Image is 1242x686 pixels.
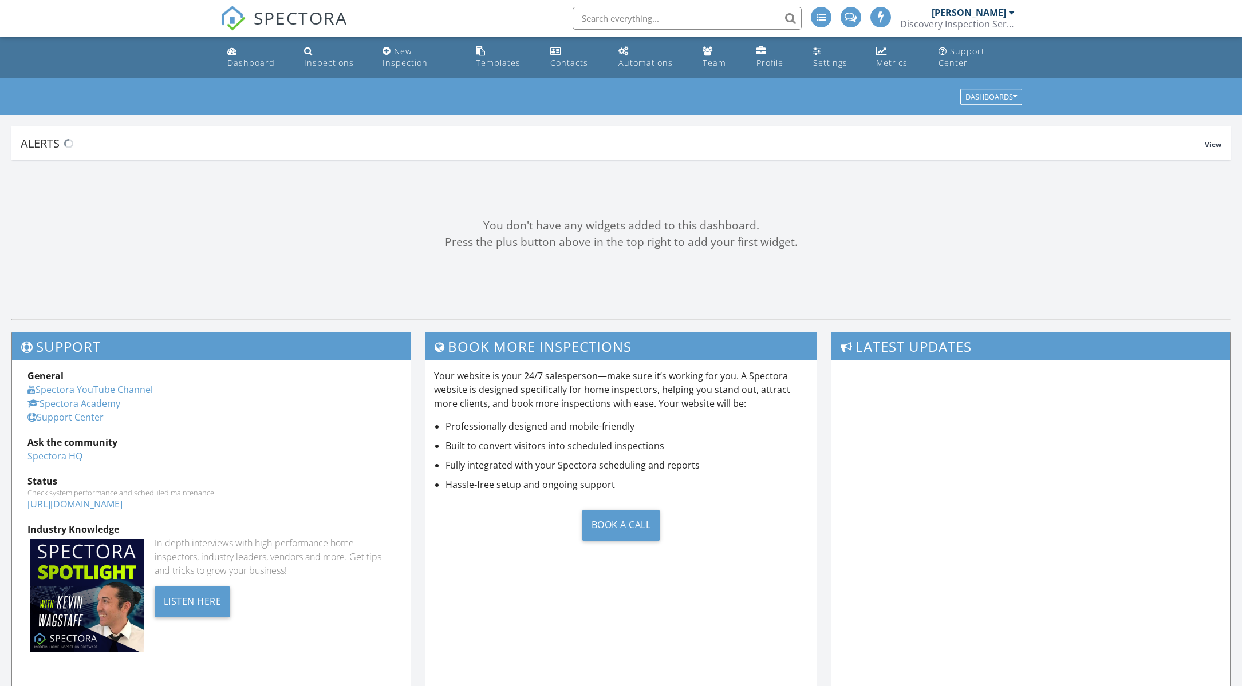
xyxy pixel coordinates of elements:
li: Hassle-free setup and ongoing support [445,478,809,491]
a: Metrics [872,41,925,74]
input: Search everything... [573,7,802,30]
h3: Support [12,332,411,360]
div: Dashboard [227,57,275,68]
a: Settings [809,41,862,74]
a: Company Profile [752,41,799,74]
img: Spectoraspolightmain [30,539,144,652]
p: Your website is your 24/7 salesperson—make sure it’s working for you. A Spectora website is desig... [434,369,809,410]
div: Listen Here [155,586,231,617]
span: SPECTORA [254,6,348,30]
a: Contacts [546,41,605,74]
div: Team [703,57,726,68]
div: Automations [618,57,673,68]
div: Templates [476,57,521,68]
a: Inspections [299,41,369,74]
a: Support Center [27,411,104,423]
div: Press the plus button above in the top right to add your first widget. [11,234,1231,251]
div: Settings [813,57,847,68]
a: Dashboard [223,41,290,74]
div: Profile [756,57,783,68]
a: Support Center [934,41,1019,74]
div: Metrics [876,57,908,68]
a: Templates [471,41,536,74]
strong: General [27,370,64,382]
li: Built to convert visitors into scheduled inspections [445,439,809,453]
div: You don't have any widgets added to this dashboard. [11,217,1231,234]
li: Fully integrated with your Spectora scheduling and reports [445,458,809,472]
div: In-depth interviews with high-performance home inspectors, industry leaders, vendors and more. Ge... [155,536,395,577]
div: Discovery Inspection Services [900,18,1015,30]
a: Automations (Advanced) [614,41,689,74]
div: Industry Knowledge [27,522,395,536]
div: Inspections [304,57,354,68]
img: The Best Home Inspection Software - Spectora [220,6,246,31]
a: Spectora YouTube Channel [27,383,153,396]
div: Support Center [939,46,985,68]
li: Professionally designed and mobile-friendly [445,419,809,433]
a: SPECTORA [220,15,348,39]
div: Alerts [21,136,1205,151]
button: Dashboards [960,89,1022,105]
h3: Book More Inspections [425,332,817,360]
div: [PERSON_NAME] [932,7,1006,18]
a: Listen Here [155,594,231,607]
span: View [1205,140,1221,149]
div: Book a Call [582,510,660,541]
a: Spectora HQ [27,450,82,462]
a: Team [698,41,743,74]
div: Status [27,474,395,488]
div: New Inspection [383,46,428,68]
h3: Latest Updates [831,332,1230,360]
a: [URL][DOMAIN_NAME] [27,498,123,510]
div: Ask the community [27,435,395,449]
div: Contacts [550,57,588,68]
div: Check system performance and scheduled maintenance. [27,488,395,497]
div: Dashboards [965,93,1017,101]
a: Book a Call [434,501,809,549]
a: Spectora Academy [27,397,120,410]
a: New Inspection [378,41,463,74]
